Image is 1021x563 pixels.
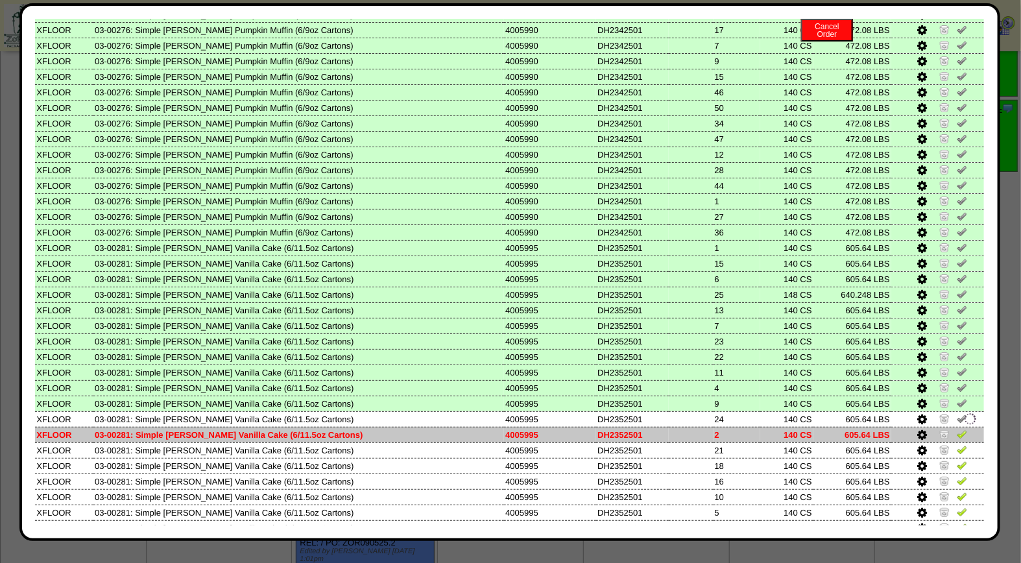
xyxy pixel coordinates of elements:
td: 23 [714,333,760,349]
td: 4005990 [504,38,596,53]
td: XFLOOR [35,520,93,536]
img: Un-Verify Pick [957,226,967,237]
td: XFLOOR [35,271,93,287]
td: 140 CS [760,53,813,69]
td: 140 CS [760,520,813,536]
td: 140 CS [760,22,813,38]
td: 4005995 [504,318,596,333]
img: Verify Pick [957,429,967,439]
td: 605.64 LBS [813,427,891,442]
td: 140 CS [760,473,813,489]
td: 4005995 [504,365,596,380]
td: 24 [714,411,760,427]
td: 4005990 [504,147,596,162]
img: Zero Item and Verify [939,429,950,439]
img: Zero Item and Verify [939,507,950,517]
td: 140 CS [760,69,813,84]
td: 03-00281: Simple [PERSON_NAME] Vanilla Cake (6/11.5oz Cartons) [93,473,504,489]
td: DH2342501 [596,178,668,193]
td: 140 CS [760,458,813,473]
td: 4005990 [504,224,596,240]
td: DH2342501 [596,193,668,209]
td: XFLOOR [35,147,93,162]
td: 605.64 LBS [813,489,891,505]
td: 03-00276: Simple [PERSON_NAME] Pumpkin Muffin (6/9oz Cartons) [93,100,504,115]
img: Un-Verify Pick [957,40,967,50]
img: Zero Item and Verify [939,133,950,143]
img: Un-Verify Pick [957,180,967,190]
td: XFLOOR [35,53,93,69]
td: 03-00281: Simple [PERSON_NAME] Vanilla Cake (6/11.5oz Cartons) [93,287,504,302]
td: 140 CS [760,318,813,333]
td: XFLOOR [35,333,93,349]
td: DH2342501 [596,22,668,38]
td: 4005995 [504,520,596,536]
td: 140 CS [760,256,813,271]
td: DH2352501 [596,473,668,489]
td: DH2342501 [596,38,668,53]
td: XFLOOR [35,442,93,458]
td: DH2352501 [596,489,668,505]
td: 4005995 [504,333,596,349]
td: 605.64 LBS [813,520,891,536]
td: DH2352501 [596,520,668,536]
td: 1 [714,193,760,209]
td: 03-00281: Simple [PERSON_NAME] Vanilla Cake (6/11.5oz Cartons) [93,365,504,380]
img: Zero Item and Verify [939,320,950,330]
td: 4005995 [504,396,596,411]
img: Zero Item and Verify [939,258,950,268]
img: Zero Item and Verify [939,366,950,377]
td: XFLOOR [35,209,93,224]
td: DH2352501 [596,287,668,302]
img: Zero Item and Verify [939,413,950,424]
td: 46 [714,84,760,100]
img: Un-Verify Pick [957,133,967,143]
td: 4005990 [504,162,596,178]
td: 4005995 [504,240,596,256]
td: DH2352501 [596,365,668,380]
td: 03-00281: Simple [PERSON_NAME] Vanilla Cake (6/11.5oz Cartons) [93,240,504,256]
td: 03-00281: Simple [PERSON_NAME] Vanilla Cake (6/11.5oz Cartons) [93,302,504,318]
td: 140 CS [760,427,813,442]
td: DH2352501 [596,333,668,349]
td: 15 [714,69,760,84]
td: 140 CS [760,209,813,224]
img: Un-Verify Pick [957,382,967,392]
td: 4005995 [504,271,596,287]
td: 140 CS [760,224,813,240]
td: 4005990 [504,193,596,209]
img: Un-Verify Pick [957,273,967,283]
td: 140 CS [760,115,813,131]
td: 4005995 [504,473,596,489]
td: 140 CS [760,489,813,505]
td: 605.64 LBS [813,333,891,349]
td: DH2352501 [596,349,668,365]
td: XFLOOR [35,100,93,115]
img: Zero Item and Verify [939,149,950,159]
img: Un-Verify Pick [957,164,967,174]
td: 472.08 LBS [813,147,891,162]
td: DH2352501 [596,442,668,458]
td: 140 CS [760,349,813,365]
td: 6 [714,271,760,287]
td: 472.08 LBS [813,131,891,147]
td: 15 [714,256,760,271]
td: 140 CS [760,302,813,318]
img: Zero Item and Verify [939,273,950,283]
td: 140 CS [760,505,813,520]
td: DH2352501 [596,427,668,442]
td: XFLOOR [35,224,93,240]
img: Zero Item and Verify [939,491,950,501]
td: 7 [714,38,760,53]
img: Un-Verify Pick [957,366,967,377]
img: Verify Pick [957,444,967,455]
td: DH2342501 [596,115,668,131]
td: 148 CS [760,287,813,302]
td: 47 [714,131,760,147]
td: 9 [714,53,760,69]
img: Un-Verify Pick [957,304,967,315]
td: 03-00281: Simple [PERSON_NAME] Vanilla Cake (6/11.5oz Cartons) [93,505,504,520]
img: Zero Item and Verify [939,117,950,128]
img: Zero Item and Verify [939,71,950,81]
td: 03-00281: Simple [PERSON_NAME] Vanilla Cake (6/11.5oz Cartons) [93,489,504,505]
